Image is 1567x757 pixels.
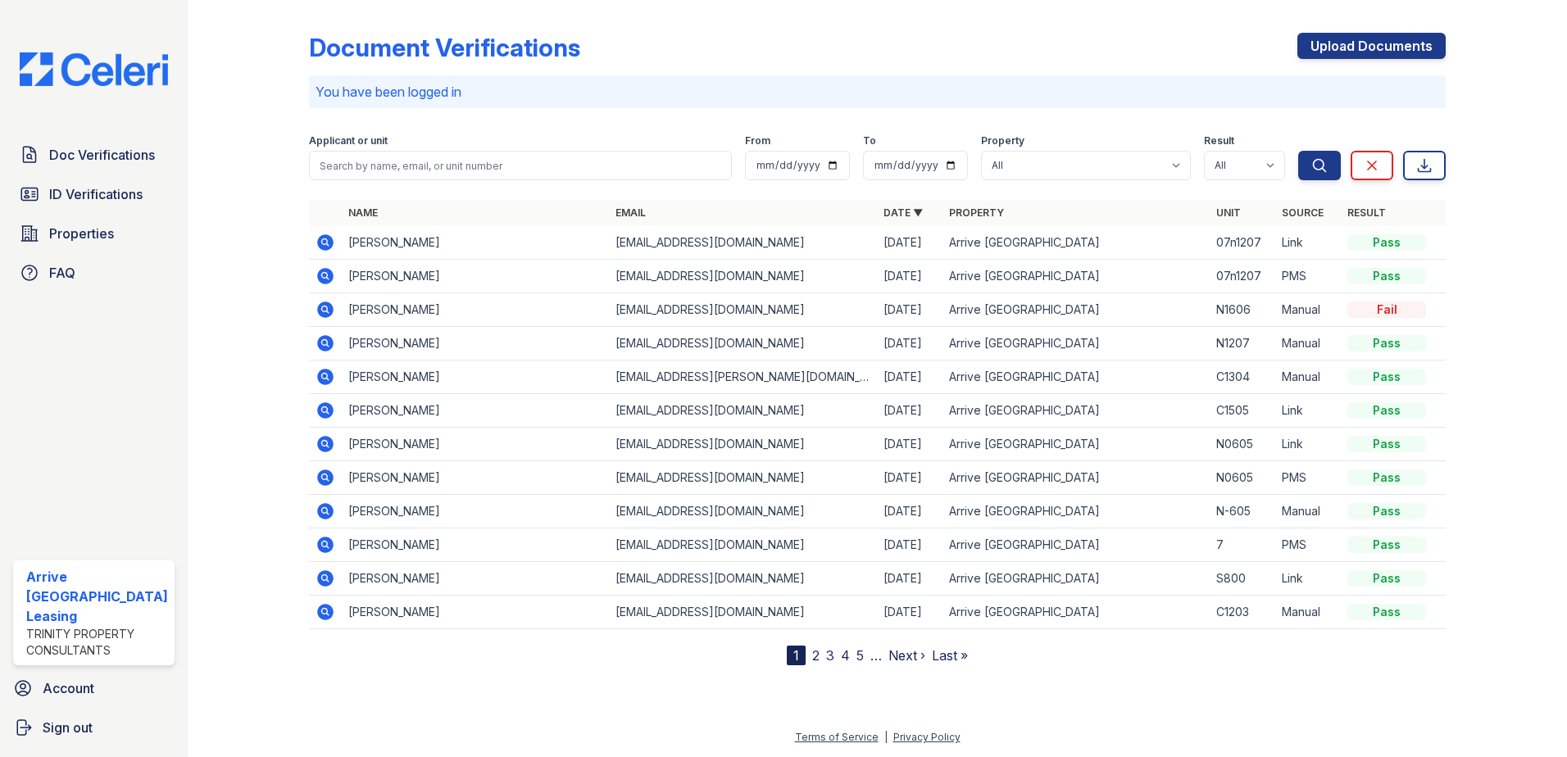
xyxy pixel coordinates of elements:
[342,461,610,495] td: [PERSON_NAME]
[841,647,850,664] a: 4
[309,151,733,180] input: Search by name, email, or unit number
[609,428,877,461] td: [EMAIL_ADDRESS][DOMAIN_NAME]
[13,256,175,289] a: FAQ
[932,647,968,664] a: Last »
[1347,335,1426,351] div: Pass
[877,596,942,629] td: [DATE]
[745,134,770,147] label: From
[348,206,378,219] a: Name
[609,293,877,327] td: [EMAIL_ADDRESS][DOMAIN_NAME]
[942,596,1210,629] td: Arrive [GEOGRAPHIC_DATA]
[1210,394,1275,428] td: C1505
[342,327,610,360] td: [PERSON_NAME]
[1210,260,1275,293] td: 07n1207
[877,428,942,461] td: [DATE]
[1210,226,1275,260] td: 07n1207
[609,528,877,562] td: [EMAIL_ADDRESS][DOMAIN_NAME]
[949,206,1004,219] a: Property
[812,647,820,664] a: 2
[342,428,610,461] td: [PERSON_NAME]
[1275,327,1341,360] td: Manual
[877,394,942,428] td: [DATE]
[609,226,877,260] td: [EMAIL_ADDRESS][DOMAIN_NAME]
[787,646,806,665] div: 1
[877,528,942,562] td: [DATE]
[1347,570,1426,587] div: Pass
[942,360,1210,394] td: Arrive [GEOGRAPHIC_DATA]
[1275,461,1341,495] td: PMS
[26,567,168,626] div: Arrive [GEOGRAPHIC_DATA] Leasing
[1210,428,1275,461] td: N0605
[942,260,1210,293] td: Arrive [GEOGRAPHIC_DATA]
[1210,596,1275,629] td: C1203
[309,33,580,62] div: Document Verifications
[609,461,877,495] td: [EMAIL_ADDRESS][DOMAIN_NAME]
[309,134,388,147] label: Applicant or unit
[7,672,181,705] a: Account
[609,596,877,629] td: [EMAIL_ADDRESS][DOMAIN_NAME]
[615,206,646,219] a: Email
[1347,301,1426,318] div: Fail
[1275,596,1341,629] td: Manual
[1297,33,1446,59] a: Upload Documents
[1347,604,1426,620] div: Pass
[49,224,114,243] span: Properties
[342,360,610,394] td: [PERSON_NAME]
[1275,394,1341,428] td: Link
[942,428,1210,461] td: Arrive [GEOGRAPHIC_DATA]
[1275,528,1341,562] td: PMS
[1347,268,1426,284] div: Pass
[1204,134,1234,147] label: Result
[1347,503,1426,519] div: Pass
[49,145,155,165] span: Doc Verifications
[609,394,877,428] td: [EMAIL_ADDRESS][DOMAIN_NAME]
[884,731,888,743] div: |
[877,562,942,596] td: [DATE]
[342,596,610,629] td: [PERSON_NAME]
[26,626,168,659] div: Trinity Property Consultants
[1347,234,1426,251] div: Pass
[43,718,93,737] span: Sign out
[609,495,877,528] td: [EMAIL_ADDRESS][DOMAIN_NAME]
[1210,495,1275,528] td: N-605
[1210,293,1275,327] td: N1606
[1275,293,1341,327] td: Manual
[342,226,610,260] td: [PERSON_NAME]
[856,647,864,664] a: 5
[1210,360,1275,394] td: C1304
[981,134,1024,147] label: Property
[1347,469,1426,486] div: Pass
[1210,461,1275,495] td: N0605
[826,647,834,664] a: 3
[342,260,610,293] td: [PERSON_NAME]
[942,562,1210,596] td: Arrive [GEOGRAPHIC_DATA]
[342,293,610,327] td: [PERSON_NAME]
[13,217,175,250] a: Properties
[888,647,925,664] a: Next ›
[877,226,942,260] td: [DATE]
[49,184,143,204] span: ID Verifications
[1347,369,1426,385] div: Pass
[342,394,610,428] td: [PERSON_NAME]
[49,263,75,283] span: FAQ
[893,731,961,743] a: Privacy Policy
[877,360,942,394] td: [DATE]
[942,226,1210,260] td: Arrive [GEOGRAPHIC_DATA]
[1210,528,1275,562] td: 7
[877,495,942,528] td: [DATE]
[863,134,876,147] label: To
[870,646,882,665] span: …
[877,293,942,327] td: [DATE]
[609,562,877,596] td: [EMAIL_ADDRESS][DOMAIN_NAME]
[609,360,877,394] td: [EMAIL_ADDRESS][PERSON_NAME][DOMAIN_NAME]
[7,711,181,744] a: Sign out
[609,327,877,360] td: [EMAIL_ADDRESS][DOMAIN_NAME]
[13,138,175,171] a: Doc Verifications
[942,528,1210,562] td: Arrive [GEOGRAPHIC_DATA]
[1347,402,1426,419] div: Pass
[942,327,1210,360] td: Arrive [GEOGRAPHIC_DATA]
[942,461,1210,495] td: Arrive [GEOGRAPHIC_DATA]
[1210,562,1275,596] td: S800
[877,260,942,293] td: [DATE]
